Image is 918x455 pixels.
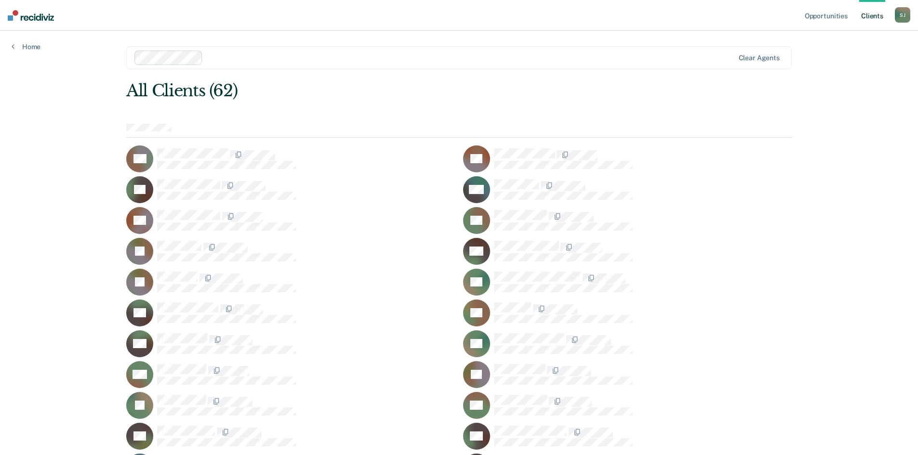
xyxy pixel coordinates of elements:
[12,42,40,51] a: Home
[739,54,780,62] div: Clear agents
[126,81,659,101] div: All Clients (62)
[895,7,910,23] button: SJ
[895,7,910,23] div: S J
[8,10,54,21] img: Recidiviz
